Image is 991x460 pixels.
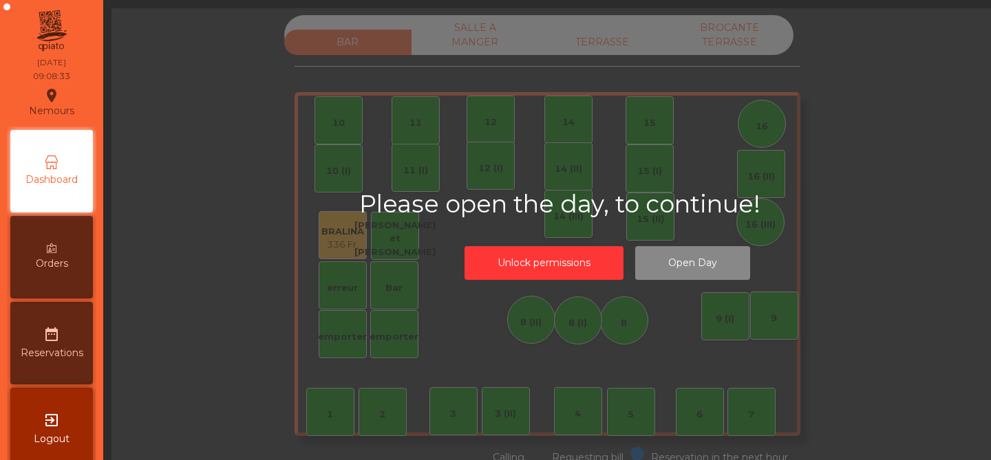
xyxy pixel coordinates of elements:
i: location_on [43,87,60,104]
div: [DATE] [37,56,66,69]
i: exit_to_app [43,412,60,428]
span: Dashboard [25,173,78,187]
span: Logout [34,432,70,446]
img: qpiato [34,7,68,55]
button: Unlock permissions [465,246,624,280]
span: Reservations [21,346,83,360]
i: date_range [43,326,60,342]
div: 09:08:33 [33,70,70,83]
h2: Please open the day, to continue! [359,190,855,219]
button: Open Day [635,246,750,280]
span: Orders [36,256,68,271]
div: Nemours [29,85,74,120]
